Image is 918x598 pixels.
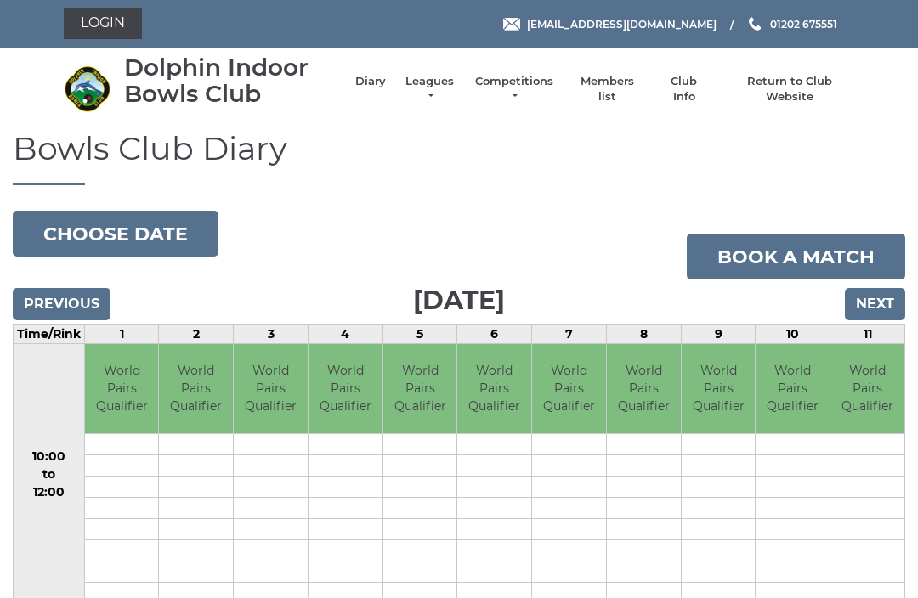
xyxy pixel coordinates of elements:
span: [EMAIL_ADDRESS][DOMAIN_NAME] [527,17,717,30]
a: Diary [355,74,386,89]
h1: Bowls Club Diary [13,131,905,186]
td: World Pairs Qualifier [383,344,457,433]
td: World Pairs Qualifier [682,344,756,433]
a: Book a match [687,234,905,279]
input: Next [845,288,905,320]
td: World Pairs Qualifier [309,344,382,433]
td: World Pairs Qualifier [159,344,233,433]
img: Phone us [749,17,761,31]
td: World Pairs Qualifier [756,344,830,433]
span: 01202 675551 [770,17,837,30]
a: Leagues [403,74,456,104]
input: Previous [13,288,110,320]
td: World Pairs Qualifier [234,344,308,433]
img: Email [503,18,520,31]
td: World Pairs Qualifier [830,344,904,433]
td: 4 [308,325,382,344]
a: Email [EMAIL_ADDRESS][DOMAIN_NAME] [503,16,717,32]
a: Phone us 01202 675551 [746,16,837,32]
a: Competitions [473,74,555,104]
div: Dolphin Indoor Bowls Club [124,54,338,107]
td: 1 [84,325,159,344]
td: World Pairs Qualifier [607,344,681,433]
td: 10 [756,325,830,344]
td: 3 [234,325,309,344]
td: 11 [830,325,905,344]
td: 8 [606,325,681,344]
td: 6 [457,325,532,344]
td: 9 [681,325,756,344]
a: Members list [571,74,642,104]
a: Club Info [660,74,709,104]
td: World Pairs Qualifier [85,344,159,433]
td: 2 [159,325,234,344]
a: Login [64,8,142,39]
td: World Pairs Qualifier [532,344,606,433]
td: 7 [532,325,607,344]
td: World Pairs Qualifier [457,344,531,433]
td: 5 [382,325,457,344]
img: Dolphin Indoor Bowls Club [64,65,110,112]
td: Time/Rink [14,325,85,344]
button: Choose date [13,211,218,257]
a: Return to Club Website [726,74,854,104]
